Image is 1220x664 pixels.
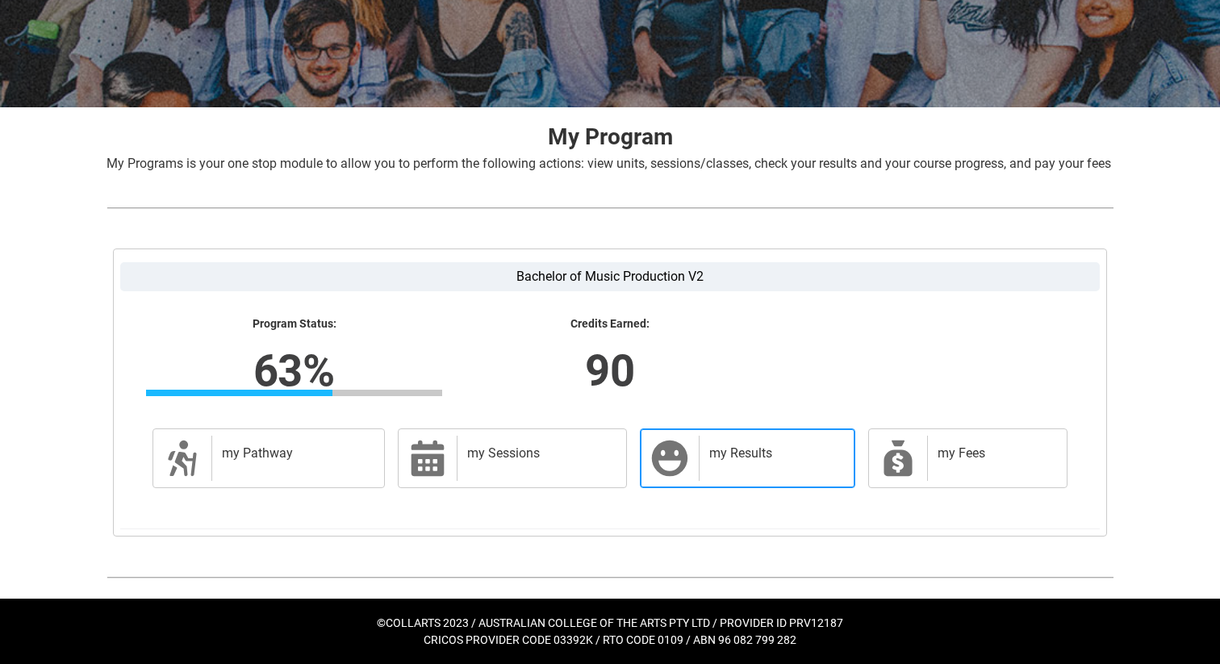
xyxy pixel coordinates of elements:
a: my Results [640,428,855,488]
label: Bachelor of Music Production V2 [120,262,1100,291]
span: My Payments [879,439,917,478]
a: my Pathway [152,428,385,488]
h2: my Results [709,445,838,461]
span: My Programs is your one stop module to allow you to perform the following actions: view units, se... [107,156,1111,171]
span: Description of icon when needed [163,439,202,478]
strong: My Program [548,123,673,150]
lightning-formatted-text: Program Status: [146,317,442,332]
lightning-formatted-text: Credits Earned: [462,317,758,332]
img: REDU_GREY_LINE [107,199,1113,216]
lightning-formatted-number: 63% [42,337,545,403]
h2: my Sessions [467,445,610,461]
div: Progress Bar [146,390,442,396]
h2: my Fees [938,445,1051,461]
lightning-formatted-number: 90 [358,337,862,403]
a: my Sessions [398,428,627,488]
a: my Fees [868,428,1067,488]
h2: my Pathway [222,445,368,461]
img: REDU_GREY_LINE [107,569,1113,586]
